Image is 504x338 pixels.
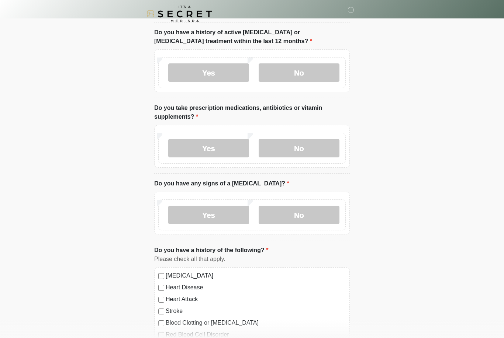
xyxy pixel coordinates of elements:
[158,273,164,279] input: [MEDICAL_DATA]
[259,206,339,224] label: No
[168,63,249,82] label: Yes
[154,179,289,188] label: Do you have any signs of a [MEDICAL_DATA]?
[154,104,350,121] label: Do you take prescription medications, antibiotics or vitamin supplements?
[168,206,249,224] label: Yes
[158,297,164,303] input: Heart Attack
[166,318,346,327] label: Blood Clotting or [MEDICAL_DATA]
[158,320,164,326] input: Blood Clotting or [MEDICAL_DATA]
[166,307,346,316] label: Stroke
[154,246,268,255] label: Do you have a history of the following?
[168,139,249,157] label: Yes
[166,283,346,292] label: Heart Disease
[158,332,164,338] input: Red Blood Cell Disorder
[158,285,164,291] input: Heart Disease
[154,255,350,264] div: Please check all that apply.
[158,309,164,314] input: Stroke
[154,28,350,46] label: Do you have a history of active [MEDICAL_DATA] or [MEDICAL_DATA] treatment within the last 12 mon...
[259,63,339,82] label: No
[166,295,346,304] label: Heart Attack
[259,139,339,157] label: No
[147,6,212,22] img: It's A Secret Med Spa Logo
[166,271,346,280] label: [MEDICAL_DATA]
